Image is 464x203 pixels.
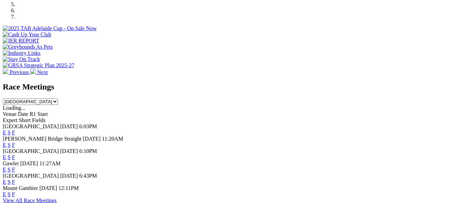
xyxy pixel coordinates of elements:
[8,191,11,197] a: S
[18,111,28,117] span: Date
[3,191,6,197] a: E
[83,136,101,142] span: [DATE]
[10,69,29,75] span: Previous
[3,117,18,123] span: Expert
[3,32,51,38] img: Cash Up Your Club
[60,173,78,179] span: [DATE]
[3,38,39,44] img: IER REPORT
[3,69,30,75] a: Previous
[79,148,97,154] span: 6:10PM
[12,167,15,172] a: F
[3,25,97,32] img: 2025 TAB Adelaide Cup - On Sale Now
[3,44,53,50] img: Greyhounds As Pets
[30,69,36,74] img: chevron-right-pager-white.svg
[8,142,11,148] a: S
[3,185,38,191] span: Mount Gambier
[3,136,81,142] span: [PERSON_NAME] Bridge Straight
[19,117,31,123] span: Short
[3,167,6,172] a: E
[3,62,74,69] img: GRSA Strategic Plan 2025-27
[3,82,461,92] h2: Race Meetings
[3,105,25,111] span: Loading...
[39,160,61,166] span: 11:27AM
[12,142,15,148] a: F
[3,173,59,179] span: [GEOGRAPHIC_DATA]
[8,130,11,135] a: S
[12,179,15,185] a: F
[3,123,59,129] span: [GEOGRAPHIC_DATA]
[20,160,38,166] span: [DATE]
[8,167,11,172] a: S
[8,154,11,160] a: S
[3,154,6,160] a: E
[60,148,78,154] span: [DATE]
[79,123,97,129] span: 6:03PM
[39,185,57,191] span: [DATE]
[58,185,79,191] span: 12:11PM
[12,130,15,135] a: F
[12,191,15,197] a: F
[30,111,48,117] span: R1 Start
[3,160,19,166] span: Gawler
[3,148,59,154] span: [GEOGRAPHIC_DATA]
[79,173,97,179] span: 6:43PM
[32,117,45,123] span: Fields
[60,123,78,129] span: [DATE]
[8,179,11,185] a: S
[3,142,6,148] a: E
[3,179,6,185] a: E
[3,56,40,62] img: Stay On Track
[3,69,8,74] img: chevron-left-pager-white.svg
[3,50,41,56] img: Industry Links
[12,154,15,160] a: F
[37,69,48,75] span: Next
[3,111,16,117] span: Venue
[102,136,123,142] span: 11:20AM
[3,130,6,135] a: E
[30,69,48,75] a: Next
